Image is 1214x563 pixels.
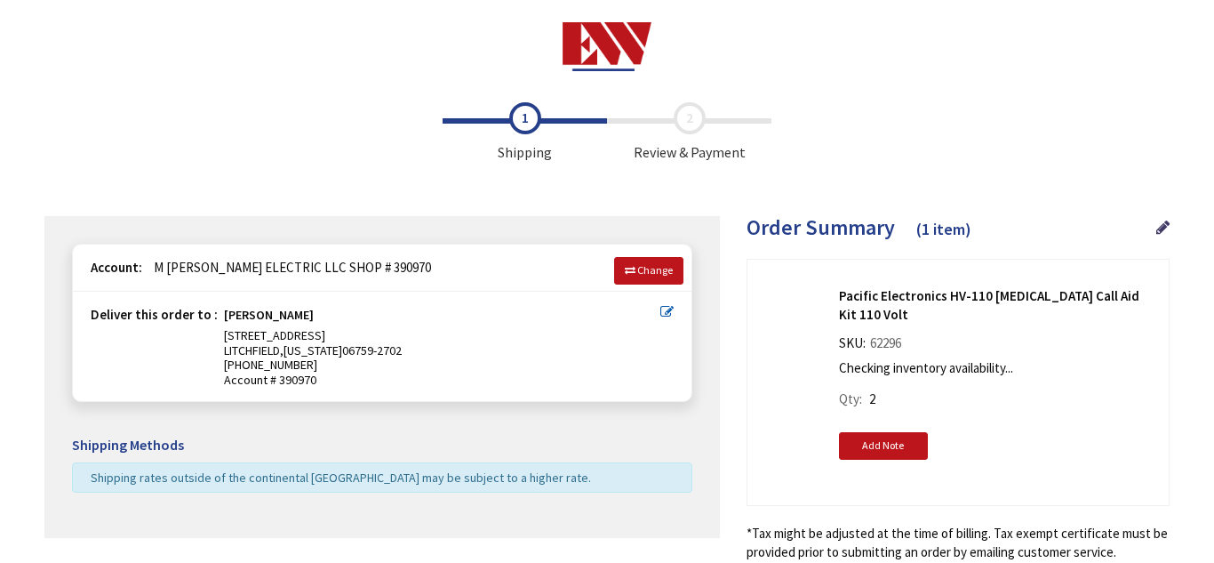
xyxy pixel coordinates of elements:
strong: [PERSON_NAME] [224,308,314,328]
h5: Shipping Methods [72,438,692,454]
strong: Deliver this order to : [91,306,218,323]
span: [PHONE_NUMBER] [224,357,317,373]
div: SKU: [839,334,906,358]
span: [STREET_ADDRESS] [224,327,325,343]
span: Shipping [443,102,607,163]
span: Review & Payment [607,102,771,163]
span: 2 [869,390,875,407]
span: Account # 390970 [224,373,660,388]
span: Qty [839,390,859,407]
: *Tax might be adjusted at the time of billing. Tax exempt certificate must be provided prior to s... [747,524,1170,562]
span: 06759-2702 [342,342,402,358]
span: Order Summary [747,213,895,241]
span: [US_STATE] [284,342,342,358]
strong: Account: [91,259,142,276]
span: 62296 [866,334,906,351]
span: (1 item) [916,219,971,239]
span: Change [637,263,673,277]
span: Shipping rates outside of the continental [GEOGRAPHIC_DATA] may be subject to a higher rate. [91,470,591,486]
img: Electrical Wholesalers, Inc. [563,22,652,71]
span: LITCHFIELD, [224,342,284,358]
p: Checking inventory availability... [839,358,1146,377]
a: Change [614,257,683,284]
span: M [PERSON_NAME] ELECTRIC LLC SHOP # 390970 [145,259,431,276]
strong: Pacific Electronics HV-110 [MEDICAL_DATA] Call Aid Kit 110 Volt [839,286,1155,325]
